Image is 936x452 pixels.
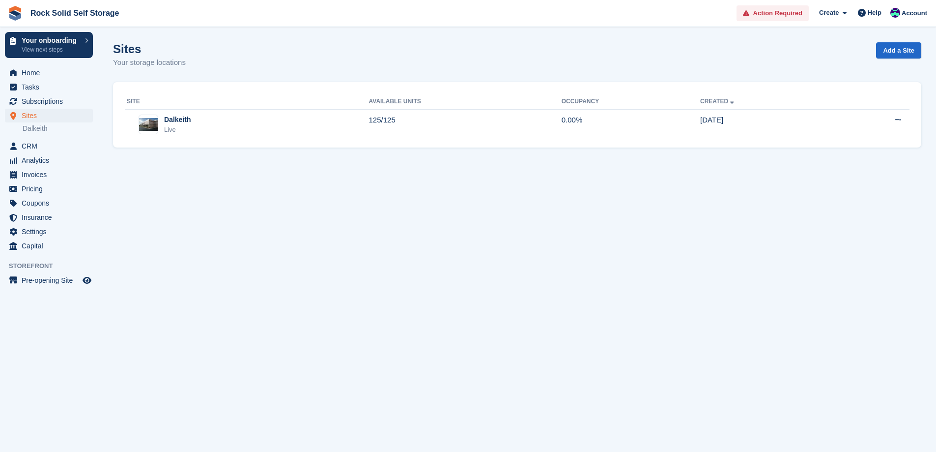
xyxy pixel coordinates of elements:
div: Live [164,125,191,135]
a: Add a Site [876,42,921,59]
a: Created [700,98,736,105]
span: Settings [22,225,81,239]
a: Your onboarding View next steps [5,32,93,58]
a: menu [5,168,93,181]
a: menu [5,211,93,224]
img: stora-icon-8386f47178a22dfd0bd8f6a31ec36ba5ce8667c1dd55bd0f319d3a0aa187defe.svg [8,6,23,21]
span: Pricing [22,182,81,196]
img: Image of Dalkeith site [139,118,158,131]
img: Steven Quinn [890,8,900,18]
p: View next steps [22,45,80,54]
a: menu [5,239,93,253]
span: Help [868,8,881,18]
span: Action Required [753,8,802,18]
span: Pre-opening Site [22,273,81,287]
a: menu [5,94,93,108]
span: CRM [22,139,81,153]
a: menu [5,196,93,210]
a: menu [5,66,93,80]
a: Dalkeith [23,124,93,133]
a: menu [5,139,93,153]
a: Action Required [737,5,809,22]
a: menu [5,153,93,167]
th: Occupancy [562,94,700,110]
span: Account [902,8,927,18]
th: Available Units [369,94,562,110]
a: menu [5,80,93,94]
a: menu [5,273,93,287]
td: [DATE] [700,109,833,140]
td: 125/125 [369,109,562,140]
a: menu [5,225,93,239]
span: Create [819,8,839,18]
span: Analytics [22,153,81,167]
div: Dalkeith [164,115,191,125]
p: Your storage locations [113,57,186,68]
span: Insurance [22,211,81,224]
span: Invoices [22,168,81,181]
span: Coupons [22,196,81,210]
th: Site [125,94,369,110]
span: Home [22,66,81,80]
h1: Sites [113,42,186,56]
a: menu [5,109,93,122]
a: menu [5,182,93,196]
span: Sites [22,109,81,122]
span: Subscriptions [22,94,81,108]
a: Preview store [81,274,93,286]
span: Capital [22,239,81,253]
p: Your onboarding [22,37,80,44]
td: 0.00% [562,109,700,140]
span: Tasks [22,80,81,94]
span: Storefront [9,261,98,271]
a: Rock Solid Self Storage [27,5,123,21]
